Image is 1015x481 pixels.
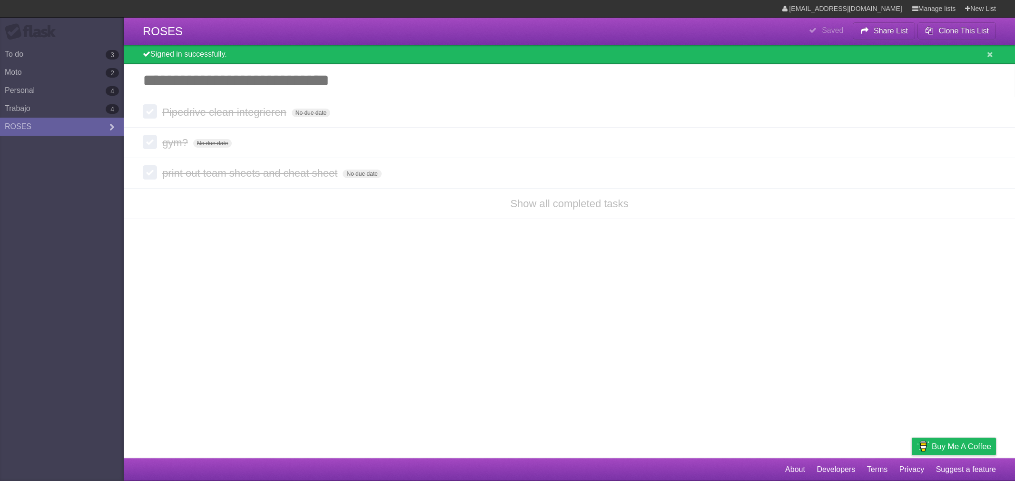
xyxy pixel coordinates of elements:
[817,461,855,479] a: Developers
[932,438,991,455] span: Buy me a coffee
[162,167,340,179] span: print out team sheets and cheat sheet
[936,461,996,479] a: Suggest a feature
[343,170,381,178] span: No due date
[822,26,843,34] b: Saved
[143,165,157,180] label: Done
[867,461,888,479] a: Terms
[143,104,157,119] label: Done
[106,68,119,78] b: 2
[5,23,62,40] div: Flask
[292,109,330,117] span: No due date
[162,106,289,118] span: Pipedrive clean integrieren
[106,86,119,96] b: 4
[193,139,232,148] span: No due date
[106,104,119,114] b: 4
[510,198,628,210] a: Show all completed tasks
[899,461,924,479] a: Privacy
[917,22,996,40] button: Clone This List
[143,25,183,38] span: ROSES
[106,50,119,60] b: 3
[162,137,190,149] span: gym?
[916,438,929,454] img: Buy me a coffee
[785,461,805,479] a: About
[853,22,916,40] button: Share List
[143,135,157,149] label: Done
[938,27,989,35] b: Clone This List
[912,438,996,455] a: Buy me a coffee
[124,45,1015,64] div: Signed in successfully.
[874,27,908,35] b: Share List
